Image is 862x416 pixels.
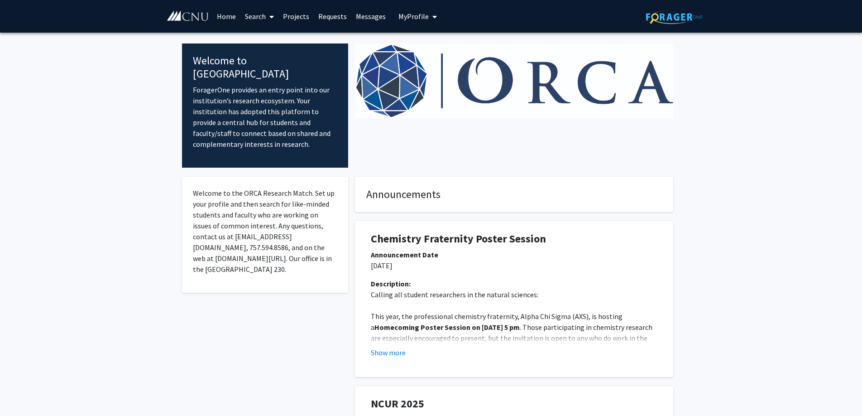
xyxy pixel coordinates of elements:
a: Requests [314,0,351,32]
img: Cover Image [355,44,673,118]
button: Show more [371,347,406,358]
a: Messages [351,0,390,32]
a: Projects [278,0,314,32]
img: ForagerOne Logo [646,10,703,24]
div: Announcement Date [371,249,657,260]
h4: Announcements [366,188,662,201]
h4: Welcome to [GEOGRAPHIC_DATA] [193,54,337,81]
h1: Chemistry Fraternity Poster Session [371,232,657,246]
img: Christopher Newport University Logo [166,10,209,22]
div: Description: [371,278,657,289]
iframe: Chat [7,375,38,409]
strong: Homecoming Poster Session on [DATE] 5 pm [374,323,520,332]
a: Home [212,0,240,32]
h1: NCUR 2025 [371,397,657,411]
p: [DATE] [371,260,657,271]
p: Calling all student researchers in the natural sciences: [371,289,657,300]
a: Search [240,0,278,32]
span: My Profile [398,12,429,21]
p: Welcome to the ORCA Research Match. Set up your profile and then search for like-minded students ... [193,188,337,275]
p: ForagerOne provides an entry point into our institution’s research ecosystem. Your institution ha... [193,84,337,150]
